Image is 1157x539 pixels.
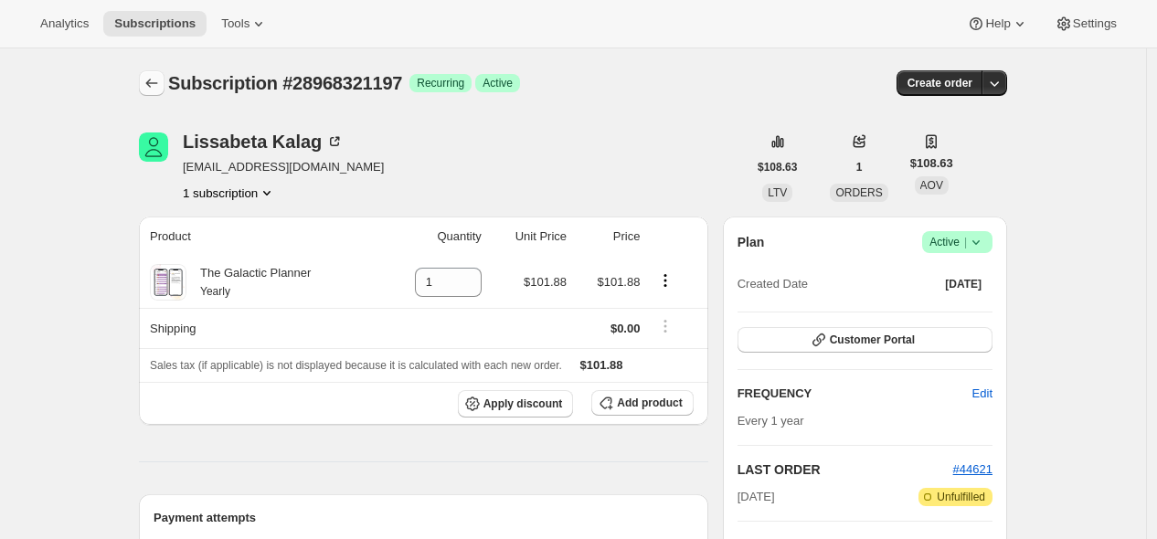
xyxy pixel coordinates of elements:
span: Unfulfilled [937,490,985,504]
span: $101.88 [597,275,640,289]
span: Customer Portal [830,333,915,347]
button: Apply discount [458,390,574,417]
th: Product [139,217,381,257]
button: Subscriptions [103,11,207,37]
span: Active [929,233,985,251]
span: [DATE] [738,488,775,506]
span: 1 [856,160,863,174]
span: | [964,235,967,249]
span: $0.00 [610,322,641,335]
img: product img [152,264,184,301]
th: Quantity [381,217,487,257]
th: Shipping [139,308,381,348]
span: Created Date [738,275,808,293]
button: $108.63 [747,154,808,180]
span: Settings [1073,16,1117,31]
span: Every 1 year [738,414,804,428]
th: Price [572,217,645,257]
span: ORDERS [835,186,882,199]
button: [DATE] [934,271,992,297]
span: [DATE] [945,277,982,291]
div: The Galactic Planner [186,264,311,301]
button: Analytics [29,11,100,37]
small: Yearly [200,285,230,298]
button: Edit [961,379,1003,408]
span: Apply discount [483,396,563,411]
h2: Plan [738,233,765,251]
span: $101.88 [524,275,567,289]
span: Tools [221,16,249,31]
h2: LAST ORDER [738,460,953,479]
button: Add product [591,390,693,416]
a: #44621 [953,462,992,476]
button: Subscriptions [139,70,165,96]
h2: Payment attempts [154,509,694,527]
span: $101.88 [580,358,623,372]
span: Help [985,16,1010,31]
button: Product actions [183,184,276,202]
button: Shipping actions [651,316,680,336]
button: Settings [1044,11,1128,37]
span: Active [483,76,513,90]
span: Create order [908,76,972,90]
button: Product actions [651,270,680,291]
span: $108.63 [910,154,953,173]
button: Create order [897,70,983,96]
span: [EMAIL_ADDRESS][DOMAIN_NAME] [183,158,384,176]
span: $108.63 [758,160,797,174]
button: 1 [845,154,874,180]
th: Unit Price [487,217,572,257]
span: Subscriptions [114,16,196,31]
button: Help [956,11,1039,37]
span: LTV [768,186,787,199]
span: Recurring [417,76,464,90]
div: Lissabeta Kalag [183,132,344,151]
button: #44621 [953,460,992,479]
span: Lissabeta Kalag [139,132,168,162]
h2: FREQUENCY [738,385,972,403]
span: Analytics [40,16,89,31]
span: Subscription #28968321197 [168,73,402,93]
span: AOV [920,179,943,192]
span: Edit [972,385,992,403]
button: Tools [210,11,279,37]
button: Customer Portal [738,327,992,353]
span: Sales tax (if applicable) is not displayed because it is calculated with each new order. [150,359,562,372]
span: Add product [617,396,682,410]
